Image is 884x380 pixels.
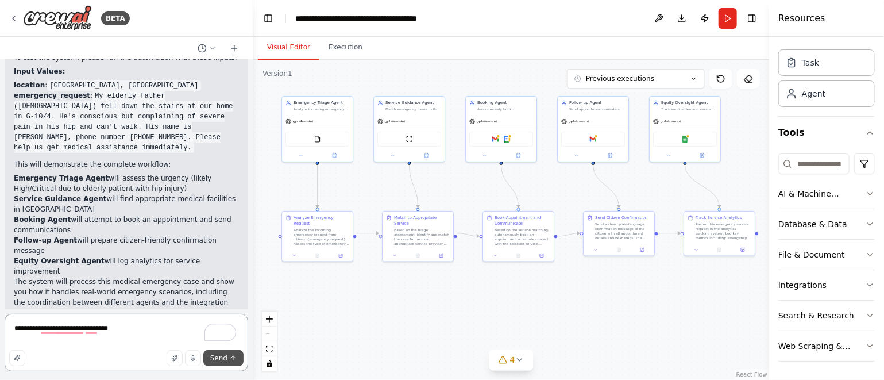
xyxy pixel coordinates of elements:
button: No output available [708,247,732,254]
button: Integrations [778,270,875,300]
a: React Flow attribution [736,371,767,378]
span: gpt-4o-mini [477,120,497,124]
button: No output available [507,252,531,259]
div: BETA [101,11,130,25]
div: Crew [778,45,875,116]
button: AI & Machine Learning [778,179,875,209]
g: Edge from ced7df28-3dfe-47a6-8b79-95389faf2c1a to a893e6a9-486c-4dcf-8848-fda0b5220e15 [357,231,379,236]
g: Edge from 7dac2483-ddd2-4f65-a9bc-6f1183871097 to 7a7796f6-0528-4a0d-ac46-e05b19a2b306 [682,164,723,208]
button: Search & Research [778,301,875,331]
img: Gmail [492,136,499,143]
button: Click to speak your automation idea [185,350,201,366]
button: Open in side panel [431,252,451,259]
g: Edge from acf5e9db-53a7-444e-aa7f-f29343738838 to 7a7796f6-0528-4a0d-ac46-e05b19a2b306 [658,231,680,236]
p: This will demonstrate the complete workflow: [14,159,239,170]
div: Record this emergency service request in the analytics tracking system. Log key metrics including... [696,222,751,240]
div: Booking Agent [477,100,533,106]
span: gpt-4o-mini [293,120,313,124]
div: Send Citizen ConfirmationSend a clear, plain-language confirmation message to the citizen with al... [583,211,655,256]
p: The system will process this medical emergency case and show you how it handles real-world emerge... [14,277,239,318]
button: fit view [262,341,277,356]
div: Track Service AnalyticsRecord this emergency service request in the analytics tracking system. Lo... [684,211,755,256]
button: Open in side panel [594,152,627,159]
button: Previous executions [567,69,705,89]
button: Switch to previous chat [193,41,221,55]
code: [GEOGRAPHIC_DATA], [GEOGRAPHIC_DATA] [47,80,200,91]
div: Web Scraping & Browsing [778,340,866,352]
span: 4 [510,354,515,366]
strong: Follow-up Agent [14,236,77,244]
div: Match emergency cases to the appropriate services and departments based on triage assessment. You... [385,107,441,112]
div: Autonomously book appointments, pre-fill necessary forms, and draft communications (emails/SMS) t... [477,107,533,112]
div: Service Guidance Agent [385,100,441,106]
g: Edge from c9c18dd5-651b-44c5-bbe2-b063c45f5b13 to acf5e9db-53a7-444e-aa7f-f29343738838 [590,164,622,208]
button: Open in side panel [410,152,443,159]
span: gpt-4o-mini [385,120,405,124]
strong: Input Values: [14,67,65,75]
strong: Emergency Triage Agent [14,174,109,182]
div: Match to Appropriate ServiceBased on the triage assessment, identify and match the case to the mo... [382,211,454,262]
button: Open in side panel [733,247,752,254]
div: Equity Oversight Agent [661,100,717,106]
button: Start a new chat [225,41,244,55]
button: Open in side panel [632,247,652,254]
g: Edge from 325f1427-9322-44b8-a3fd-6a4250d96d7e to acf5e9db-53a7-444e-aa7f-f29343738838 [558,231,580,239]
button: No output available [607,247,631,254]
code: My elderly father ([DEMOGRAPHIC_DATA]) fell down the stairs at our home in G-10/4. He's conscious... [14,91,233,153]
li: : [14,80,239,90]
button: Hide left sidebar [260,10,276,26]
button: 4 [489,350,534,371]
div: Booking AgentAutonomously book appointments, pre-fill necessary forms, and draft communications (... [465,96,537,162]
button: Open in side panel [686,152,719,159]
div: Analyze Emergency RequestAnalyze the incoming emergency request from citizen: {emergency_request}... [281,211,353,262]
div: Based on the triage assessment, identify and match the case to the most appropriate service provi... [394,228,450,246]
li: : [14,90,239,152]
span: gpt-4o-mini [661,120,681,124]
strong: Service Guidance Agent [14,195,107,203]
button: Upload files [167,350,183,366]
img: Logo [23,5,92,31]
li: will find appropriate medical facilities in [GEOGRAPHIC_DATA] [14,194,239,214]
div: Send appointment reminders, track service progress, and provide clear explanations of next steps ... [569,107,625,112]
div: Track Service Analytics [696,215,742,221]
button: Improve this prompt [9,350,25,366]
li: will prepare citizen-friendly confirmation message [14,235,239,256]
strong: location [14,81,45,89]
div: Agent [802,88,825,99]
button: Open in side panel [331,252,350,259]
div: Send Citizen Confirmation [595,215,647,221]
span: Send [210,354,227,363]
div: Follow-up AgentSend appointment reminders, track service progress, and provide clear explanations... [557,96,629,162]
g: Edge from 452ee476-30d2-4366-b86e-edddaf76d4d1 to 325f1427-9322-44b8-a3fd-6a4250d96d7e [499,164,522,208]
li: will log analytics for service improvement [14,256,239,277]
button: No output available [306,252,330,259]
button: File & Document [778,240,875,270]
div: Analyze Emergency Request [294,215,349,227]
button: toggle interactivity [262,356,277,371]
div: React Flow controls [262,312,277,371]
g: Edge from d43dad4d-402a-4ff6-a1ef-609865a0b39a to ced7df28-3dfe-47a6-8b79-95389faf2c1a [315,164,321,208]
div: Task [802,57,819,68]
div: Emergency Triage Agent [294,100,349,106]
nav: breadcrumb [295,13,424,24]
button: Send [203,350,244,366]
div: File & Document [778,249,845,260]
div: Analyze incoming emergency requests from citizens including type of emergency, urgency level, and... [294,107,349,112]
button: Visual Editor [258,36,319,60]
div: Book Appointment and Communicate [495,215,550,227]
span: gpt-4o-mini [569,120,589,124]
button: Web Scraping & Browsing [778,331,875,361]
img: FileReadTool [314,136,321,143]
div: Book Appointment and CommunicateBased on the service matching, autonomously book an appointment o... [482,211,554,262]
div: Search & Research [778,310,854,321]
div: Track service demand versus capacity across different departments and generate insights for admin... [661,107,717,112]
div: Follow-up Agent [569,100,625,106]
button: Database & Data [778,209,875,239]
strong: Booking Agent [14,216,71,224]
div: Database & Data [778,218,847,230]
strong: emergency_request [14,91,90,99]
button: Tools [778,117,875,149]
div: Integrations [778,279,827,291]
li: will attempt to book an appointment and send communications [14,214,239,235]
div: Version 1 [263,69,292,78]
